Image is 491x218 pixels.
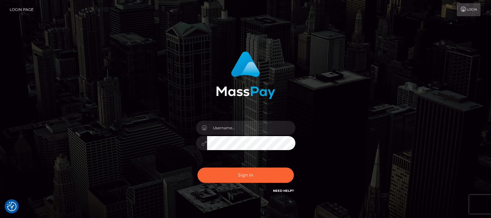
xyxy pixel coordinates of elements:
[10,3,34,16] a: Login Page
[197,168,294,183] button: Sign in
[273,189,294,193] a: Need Help?
[216,51,275,99] img: MassPay Login
[207,121,295,135] input: Username...
[7,202,16,211] button: Consent Preferences
[457,3,480,16] a: Login
[7,202,16,211] img: Revisit consent button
